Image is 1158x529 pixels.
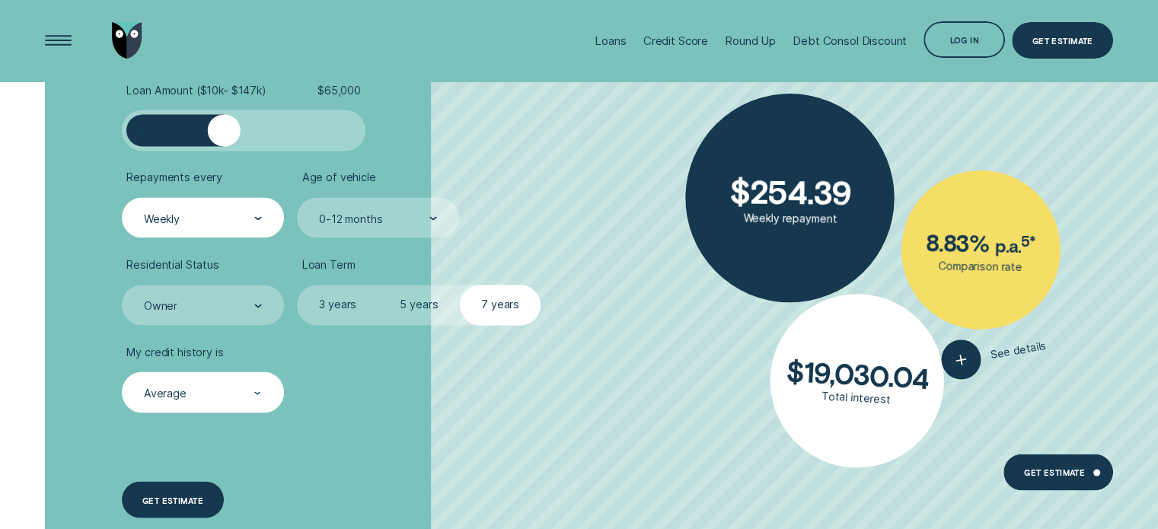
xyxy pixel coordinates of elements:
[302,258,356,272] span: Loan Term
[297,285,378,325] label: 3 years
[643,33,708,48] div: Credit Score
[1012,22,1113,59] a: Get Estimate
[990,338,1048,361] span: See details
[378,285,460,325] label: 5 years
[144,298,177,312] div: Owner
[319,212,382,225] div: 0-12 months
[793,33,907,48] div: Debt Consol Discount
[595,33,626,48] div: Loans
[122,481,223,518] a: Get estimate
[302,170,376,184] span: Age of vehicle
[144,212,180,225] div: Weekly
[112,22,142,59] img: Wisr
[924,21,1005,58] button: Log in
[939,325,1050,382] button: See details
[725,33,776,48] div: Round Up
[1003,454,1113,490] a: Get Estimate
[144,386,187,400] div: Average
[126,84,266,97] span: Loan Amount ( $10k - $147k )
[40,22,76,59] button: Open Menu
[126,258,219,272] span: Residential Status
[460,285,541,325] label: 7 years
[142,496,203,503] div: Get estimate
[126,346,223,359] span: My credit history is
[126,170,222,184] span: Repayments every
[317,84,361,97] span: $ 65,000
